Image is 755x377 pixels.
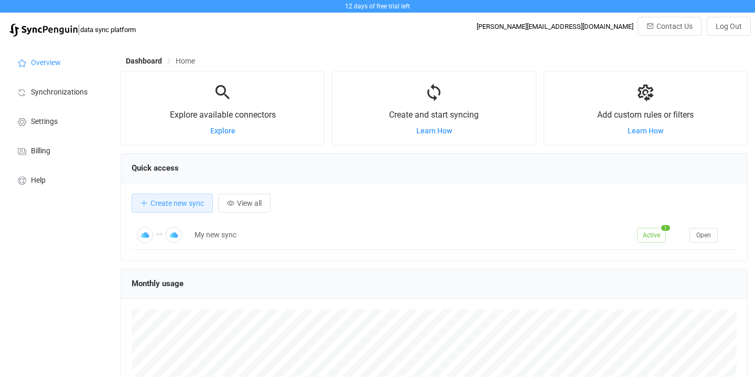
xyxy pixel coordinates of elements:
[345,3,410,10] span: 12 days of free trial left
[31,118,58,126] span: Settings
[210,127,235,135] a: Explore
[132,279,184,288] span: Monthly usage
[31,176,46,185] span: Help
[9,24,78,37] img: syncpenguin.svg
[696,232,711,239] span: Open
[689,228,718,243] button: Open
[5,106,110,135] a: Settings
[31,147,50,155] span: Billing
[416,127,452,135] a: Learn How
[5,135,110,165] a: Billing
[150,199,204,207] span: Create new sync
[78,22,80,37] span: |
[661,225,670,231] span: 1
[126,57,195,65] div: Breadcrumb
[166,227,182,243] img: Apple iCloud Contacts
[597,110,694,120] span: Add custom rules or filters
[126,57,162,65] span: Dashboard
[132,163,179,173] span: Quick access
[170,110,276,120] span: Explore available connectors
[31,88,88,97] span: Synchronizations
[5,47,110,77] a: Overview
[9,22,136,37] a: |data sync platform
[637,228,666,243] span: Active
[689,231,718,239] a: Open
[707,17,751,36] button: Log Out
[716,22,742,30] span: Log Out
[5,165,110,194] a: Help
[5,77,110,106] a: Synchronizations
[189,229,632,241] div: My new sync
[477,23,633,30] div: [PERSON_NAME][EMAIL_ADDRESS][DOMAIN_NAME]
[218,194,271,213] button: View all
[80,26,136,34] span: data sync platform
[656,22,693,30] span: Contact Us
[137,227,153,243] img: Apple iCloud Contacts
[628,127,663,135] a: Learn How
[31,59,61,67] span: Overview
[132,194,213,213] button: Create new sync
[638,17,702,36] button: Contact Us
[176,57,195,65] span: Home
[237,199,262,207] span: View all
[389,110,479,120] span: Create and start syncing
